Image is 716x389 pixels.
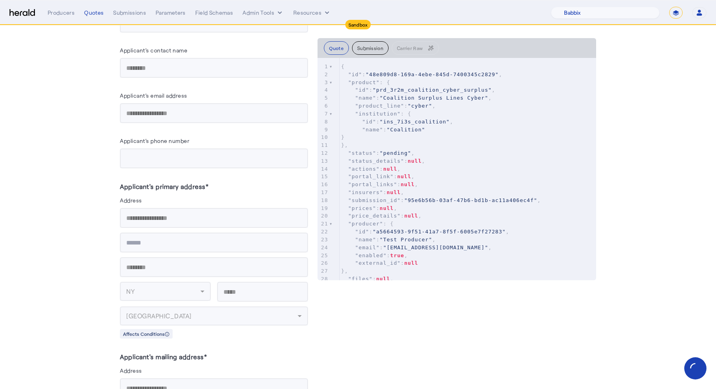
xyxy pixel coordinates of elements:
span: : , [341,229,509,235]
span: "name" [362,127,383,133]
span: : [341,127,425,133]
div: Affects Conditions [120,329,173,339]
span: null [404,260,418,266]
div: 26 [318,259,329,267]
span: "name" [355,237,376,243]
span: : , [341,150,414,156]
div: 20 [318,212,329,220]
button: Resources dropdown menu [293,9,331,17]
span: : { [341,221,394,227]
span: "files" [348,276,373,282]
span: : , [341,103,435,109]
span: : { [341,111,411,117]
span: "enabled" [355,252,387,258]
label: Address [120,197,142,204]
div: 9 [318,126,329,134]
div: 6 [318,102,329,110]
span: "prices" [348,205,376,211]
span: : , [341,95,492,101]
span: "48e809d8-169a-4ebe-845d-7400345c2829" [366,71,499,77]
button: Submission [352,41,389,55]
span: }, [341,268,348,274]
div: 3 [318,79,329,87]
div: 1 [318,63,329,71]
span: null [380,205,394,211]
button: internal dropdown menu [243,9,284,17]
span: true [390,252,404,258]
div: Submissions [113,9,146,17]
label: Applicant's mailing address* [120,353,207,360]
div: 4 [318,86,329,94]
div: 11 [318,141,329,149]
span: "Coalition" [387,127,425,133]
span: "actions" [348,166,379,172]
span: : , [341,197,541,203]
span: : , [341,181,418,187]
label: Address [120,367,142,374]
span: : , [341,189,404,195]
span: "producer" [348,221,383,227]
span: "cyber" [408,103,432,109]
label: Applicant's primary address* [120,183,208,190]
div: 18 [318,196,329,204]
div: 23 [318,236,329,244]
span: : , [341,87,495,93]
div: Quotes [84,9,104,17]
span: "Coalition Surplus Lines Cyber" [380,95,489,101]
div: 24 [318,244,329,252]
img: Herald Logo [10,9,35,17]
div: 28 [318,275,329,283]
span: "a5664593-9f51-41a7-8f5f-6005e7f27283" [373,229,506,235]
span: null [401,181,415,187]
div: 12 [318,149,329,157]
div: 5 [318,94,329,102]
span: : , [341,205,397,211]
button: Quote [324,41,349,55]
span: "portal_link" [348,173,394,179]
button: Carrier Raw [392,41,439,55]
label: Applicant's phone number [120,137,189,144]
div: 8 [318,118,329,126]
span: : , [341,213,422,219]
span: "pending" [380,150,411,156]
span: }, [341,142,348,148]
span: "name" [355,95,376,101]
div: 25 [318,252,329,260]
div: Field Schemas [195,9,233,17]
div: 17 [318,189,329,196]
div: Producers [48,9,75,17]
div: 2 [318,71,329,79]
span: : , [341,166,400,172]
span: "prd_3r2m_coalition_cyber_surplus" [373,87,492,93]
div: 10 [318,133,329,141]
span: null [408,158,422,164]
div: 27 [318,267,329,275]
span: "status_details" [348,158,404,164]
span: : , [341,252,408,258]
span: "ins_7i3s_coalition" [380,119,450,125]
span: "id" [355,229,369,235]
span: "price_details" [348,213,400,219]
span: : , [341,173,414,179]
div: Parameters [156,9,186,17]
span: : , [341,276,394,282]
div: 14 [318,165,329,173]
span: "95e6b56b-03af-47b6-bd1b-ac11a406ec4f" [404,197,537,203]
span: "portal_links" [348,181,397,187]
div: 15 [318,173,329,181]
span: : , [341,237,435,243]
span: Carrier Raw [397,46,423,50]
span: null [383,166,397,172]
div: Sandbox [345,20,371,29]
span: : { [341,79,390,85]
span: "id" [355,87,369,93]
span: null [387,189,400,195]
span: : [341,260,418,266]
span: } [341,134,345,140]
div: 19 [318,204,329,212]
label: Applicant's contact name [120,47,187,54]
label: Applicant's email address [120,92,187,99]
span: "product" [348,79,379,85]
div: 21 [318,220,329,228]
div: 7 [318,110,329,118]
